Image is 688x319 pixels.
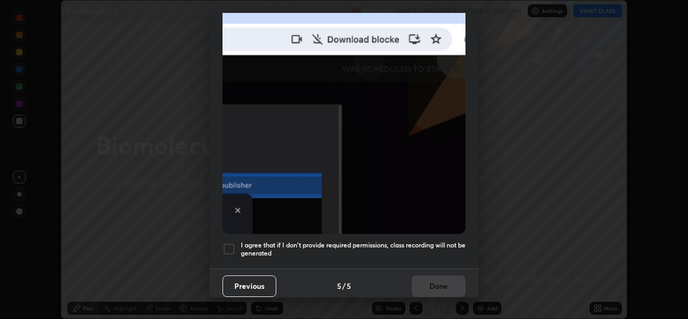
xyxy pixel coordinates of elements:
h4: / [342,280,346,292]
h4: 5 [337,280,341,292]
h4: 5 [347,280,351,292]
h5: I agree that if I don't provide required permissions, class recording will not be generated [241,241,465,258]
button: Previous [223,275,276,297]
